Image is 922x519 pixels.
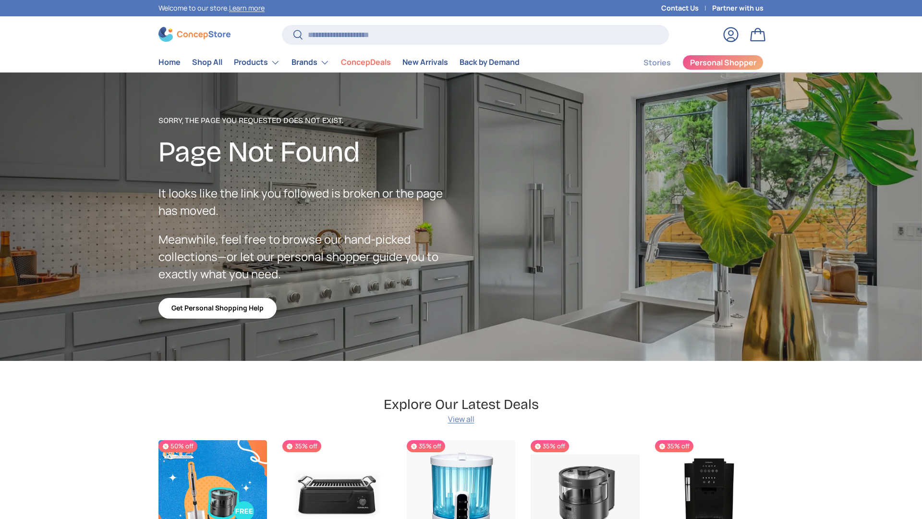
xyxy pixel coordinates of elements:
span: Personal Shopper [690,59,756,66]
a: Shop All [192,53,222,72]
a: Contact Us [661,3,712,13]
summary: Brands [286,53,335,72]
h2: Page Not Found [158,134,461,170]
p: It looks like the link you followed is broken or the page has moved. [158,185,461,219]
a: View all [448,413,474,425]
p: Welcome to our store. [158,3,265,13]
span: 35% off [531,440,569,452]
a: Stories [643,53,671,72]
p: Meanwhile, feel free to browse our hand-picked collections—or let our personal shopper guide you ... [158,231,461,283]
summary: Products [228,53,286,72]
span: 35% off [282,440,321,452]
p: Sorry, the page you requested does not exist. [158,115,461,126]
a: Get Personal Shopping Help [158,298,277,319]
span: 50% off [158,440,197,452]
a: Learn more [229,3,265,12]
nav: Secondary [620,53,764,72]
a: Brands [291,53,329,72]
a: ConcepDeals [341,53,391,72]
h2: Explore Our Latest Deals [384,395,539,413]
a: Products [234,53,280,72]
a: New Arrivals [402,53,448,72]
span: 35% off [655,440,693,452]
a: Back by Demand [460,53,520,72]
span: 35% off [407,440,445,452]
a: Home [158,53,181,72]
a: Partner with us [712,3,764,13]
a: Personal Shopper [682,55,764,70]
nav: Primary [158,53,520,72]
img: ConcepStore [158,27,230,42]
